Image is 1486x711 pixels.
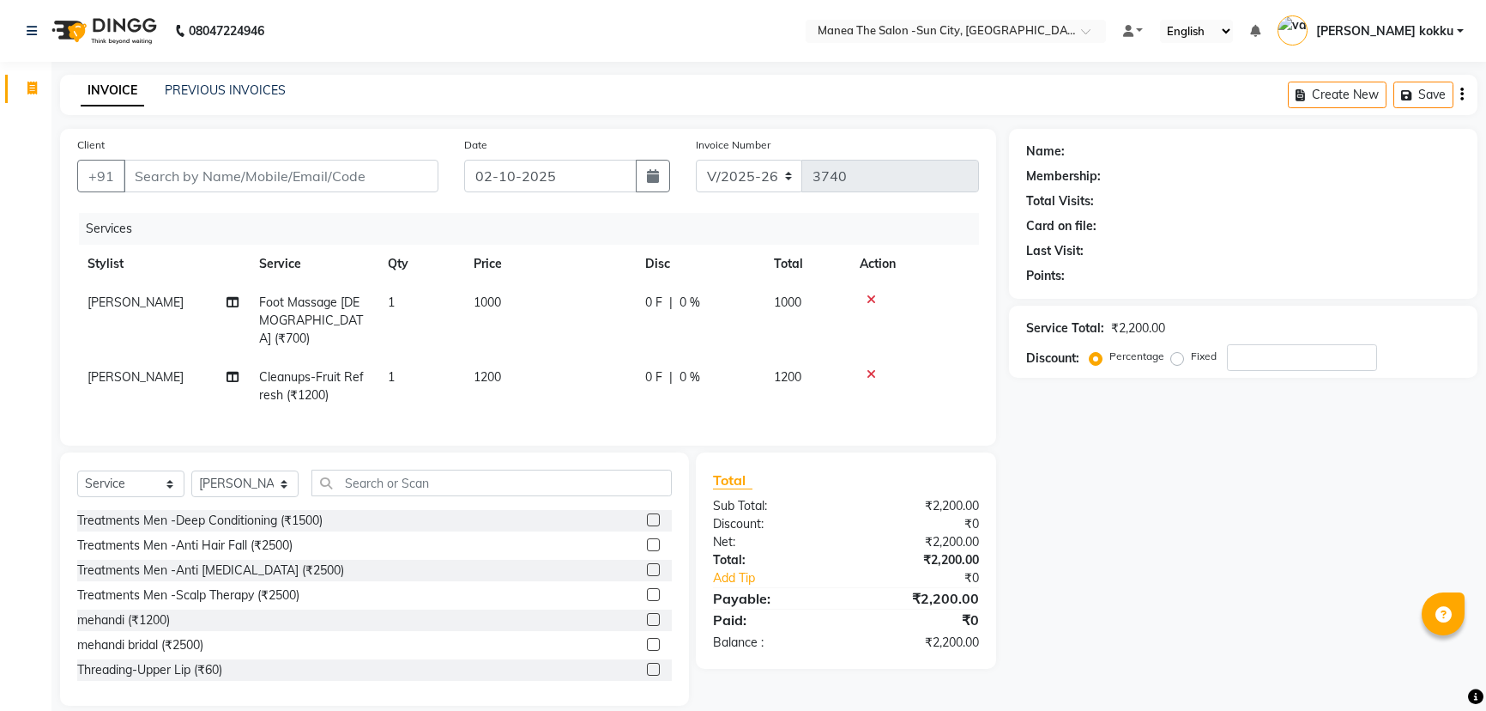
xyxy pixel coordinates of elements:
[700,634,846,652] div: Balance :
[311,470,672,496] input: Search or Scan
[774,295,801,310] span: 1000
[645,294,662,312] span: 0 F
[77,661,222,679] div: Threading-Upper Lip (₹60)
[846,588,992,609] div: ₹2,200.00
[680,294,700,312] span: 0 %
[77,562,344,580] div: Treatments Men -Anti [MEDICAL_DATA] (₹2500)
[77,160,125,192] button: +91
[463,245,635,283] th: Price
[713,471,752,489] span: Total
[846,497,992,515] div: ₹2,200.00
[77,245,249,283] th: Stylist
[77,611,170,629] div: mehandi (₹1200)
[1414,642,1469,694] iframe: chat widget
[378,245,463,283] th: Qty
[645,368,662,386] span: 0 F
[81,76,144,106] a: INVOICE
[77,636,203,654] div: mehandi bridal (₹2500)
[388,369,395,385] span: 1
[1026,143,1065,161] div: Name:
[1026,267,1065,285] div: Points:
[259,369,364,403] span: Cleanups-Fruit Refresh (₹1200)
[259,295,363,346] span: Foot Massage [DEMOGRAPHIC_DATA] (₹700)
[700,588,846,609] div: Payable:
[88,369,184,385] span: [PERSON_NAME]
[77,512,323,530] div: Treatments Men -Deep Conditioning (₹1500)
[388,295,395,310] span: 1
[1191,349,1217,364] label: Fixed
[700,610,846,630] div: Paid:
[870,569,992,587] div: ₹0
[849,245,979,283] th: Action
[77,586,299,605] div: Treatments Men -Scalp Therapy (₹2500)
[846,551,992,569] div: ₹2,200.00
[700,533,846,551] div: Net:
[1278,15,1308,46] img: vamsi kokku
[669,368,673,386] span: |
[44,7,161,55] img: logo
[846,533,992,551] div: ₹2,200.00
[696,137,770,153] label: Invoice Number
[1026,167,1101,185] div: Membership:
[700,569,871,587] a: Add Tip
[1026,242,1084,260] div: Last Visit:
[464,137,487,153] label: Date
[88,295,184,310] span: [PERSON_NAME]
[846,610,992,630] div: ₹0
[1288,82,1386,108] button: Create New
[846,515,992,533] div: ₹0
[79,213,992,245] div: Services
[1316,22,1453,40] span: [PERSON_NAME] kokku
[680,368,700,386] span: 0 %
[764,245,849,283] th: Total
[1026,192,1094,210] div: Total Visits:
[77,537,293,555] div: Treatments Men -Anti Hair Fall (₹2500)
[1393,82,1453,108] button: Save
[700,515,846,533] div: Discount:
[1109,349,1164,364] label: Percentage
[165,82,286,98] a: PREVIOUS INVOICES
[1026,349,1079,368] div: Discount:
[1026,319,1104,337] div: Service Total:
[189,7,264,55] b: 08047224946
[846,634,992,652] div: ₹2,200.00
[474,369,501,385] span: 1200
[1026,217,1096,235] div: Card on file:
[700,551,846,569] div: Total:
[249,245,378,283] th: Service
[474,295,501,310] span: 1000
[124,160,438,192] input: Search by Name/Mobile/Email/Code
[635,245,764,283] th: Disc
[700,497,846,515] div: Sub Total:
[669,294,673,312] span: |
[1111,319,1165,337] div: ₹2,200.00
[77,137,105,153] label: Client
[774,369,801,385] span: 1200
